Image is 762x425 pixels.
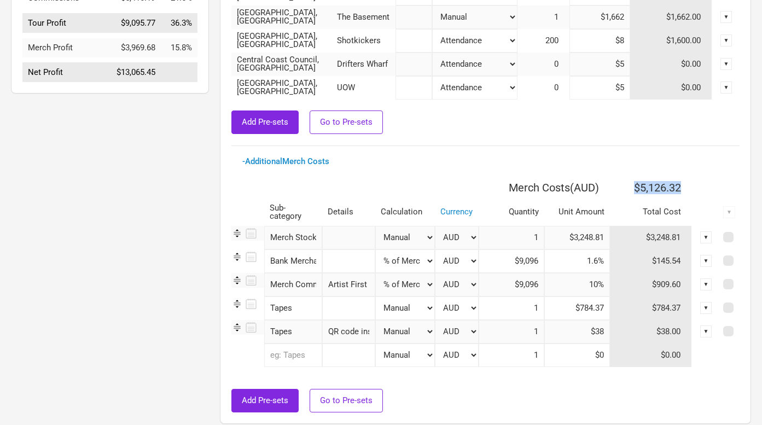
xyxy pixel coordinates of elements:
[320,117,373,127] span: Go to Pre-sets
[720,11,732,23] div: ▼
[569,53,630,76] input: per head
[610,273,692,296] td: $909.60
[610,320,692,344] td: $38.00
[700,255,712,267] div: ▼
[231,298,243,310] img: Re-order
[264,273,322,296] div: Merch Commissions
[720,58,732,70] div: ▼
[545,36,569,45] span: 200
[231,322,243,333] img: Re-order
[242,156,329,166] a: - Additional Merch Costs
[22,38,110,57] td: Merch Profit
[544,199,610,226] th: Unit Amount
[720,34,732,46] div: ▼
[544,249,610,273] input: % merch income
[231,29,337,53] td: [GEOGRAPHIC_DATA], [GEOGRAPHIC_DATA]
[264,199,322,226] th: Sub-category
[544,273,610,296] input: % merch income
[322,320,375,344] input: QR code insert
[337,76,395,100] td: UOW
[231,53,337,76] td: Central Coast Council, [GEOGRAPHIC_DATA]
[630,5,712,29] td: $1,662.00
[231,76,337,100] td: [GEOGRAPHIC_DATA], [GEOGRAPHIC_DATA]
[110,38,161,57] td: $3,969.68
[320,395,373,405] span: Go to Pre-sets
[569,29,630,53] input: per head
[554,12,569,22] span: 1
[110,13,161,33] td: $9,095.77
[322,273,375,296] input: Artist First commission
[322,199,375,226] th: Details
[610,296,692,320] td: $784.37
[231,5,337,29] td: [GEOGRAPHIC_DATA], [GEOGRAPHIC_DATA]
[231,389,299,412] button: Add Pre-sets
[630,53,712,76] td: $0.00
[264,226,322,249] div: Merch Stock
[700,231,712,243] div: ▼
[479,177,610,199] th: Merch Costs ( AUD )
[161,38,197,57] td: Merch Profit as % of Tour Income
[569,76,630,100] input: per head
[110,63,161,83] td: $13,065.45
[630,76,712,100] td: $0.00
[242,117,288,127] span: Add Pre-sets
[264,296,322,320] div: Tapes
[630,29,712,53] td: $1,600.00
[161,13,197,33] td: Tour Profit as % of Tour Income
[242,395,288,405] span: Add Pre-sets
[479,199,544,226] th: Quantity
[231,228,243,239] img: Re-order
[310,389,383,412] button: Go to Pre-sets
[337,5,395,29] td: The Basement
[264,249,322,273] div: Bank Merchant Fees
[610,344,692,367] td: $0.00
[610,226,692,249] td: $3,248.81
[264,344,322,367] input: eg: Tapes
[440,207,473,217] a: Currency
[337,53,395,76] td: Drifters Wharf
[22,13,110,33] td: Tour Profit
[231,275,243,286] img: Re-order
[231,251,243,263] img: Re-order
[554,83,569,92] span: 0
[723,206,735,218] div: ▼
[337,29,395,53] td: Shotkickers
[700,278,712,290] div: ▼
[610,249,692,273] td: $145.54
[700,325,712,337] div: ▼
[310,110,383,134] button: Go to Pre-sets
[22,63,110,83] td: Net Profit
[610,177,692,199] th: $5,126.32
[720,81,732,94] div: ▼
[264,320,322,344] div: Tapes
[161,63,197,83] td: Net Profit as % of Tour Income
[554,59,569,69] span: 0
[231,110,299,134] button: Add Pre-sets
[700,302,712,314] div: ▼
[375,199,435,226] th: Calculation
[610,199,692,226] th: Total Cost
